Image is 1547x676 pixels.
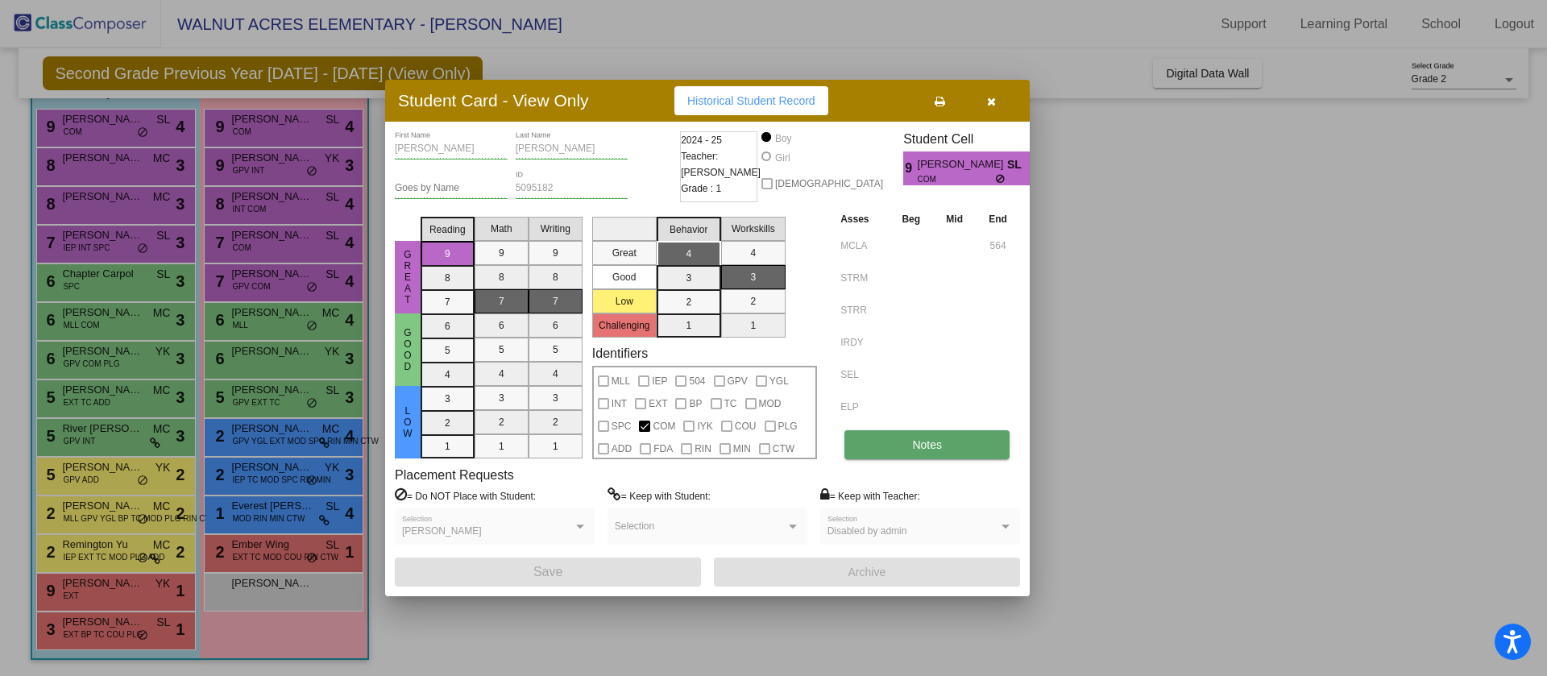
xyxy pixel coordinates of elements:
input: goes by name [395,183,508,194]
input: assessment [840,395,885,419]
span: ADD [612,439,632,458]
span: Low [400,405,415,439]
span: Good [400,327,415,372]
span: 4 [1030,159,1043,178]
span: MLL [612,371,630,391]
span: [PERSON_NAME] [918,156,1007,173]
span: COU [735,417,757,436]
span: Teacher: [PERSON_NAME] [681,148,761,180]
span: Grade : 1 [681,180,721,197]
label: = Keep with Student: [608,487,711,504]
span: SL [1007,156,1030,173]
th: Asses [836,210,889,228]
span: [DEMOGRAPHIC_DATA] [775,174,883,193]
span: MIN [733,439,751,458]
span: SPC [612,417,632,436]
span: YGL [769,371,789,391]
input: assessment [840,363,885,387]
th: Beg [889,210,933,228]
label: Placement Requests [395,467,514,483]
span: CTW [773,439,794,458]
button: Archive [714,558,1020,587]
span: 2024 - 25 [681,132,722,148]
span: GPV [728,371,748,391]
input: assessment [840,298,885,322]
span: 9 [903,159,917,178]
span: TC [724,394,737,413]
span: Historical Student Record [687,94,815,107]
button: Notes [844,430,1010,459]
span: Disabled by admin [827,525,907,537]
span: INT [612,394,627,413]
span: Notes [912,438,942,451]
span: COM [918,173,996,185]
span: Save [533,565,562,579]
span: MOD [759,394,782,413]
span: COM [653,417,675,436]
span: FDA [653,439,673,458]
span: [PERSON_NAME] [402,525,482,537]
th: End [976,210,1020,228]
input: assessment [840,330,885,355]
span: IEP [652,371,667,391]
label: = Keep with Teacher: [820,487,920,504]
div: Boy [774,131,792,146]
h3: Student Cell [903,131,1043,147]
button: Historical Student Record [674,86,828,115]
span: Archive [848,566,886,579]
span: RIN [695,439,711,458]
label: = Do NOT Place with Student: [395,487,536,504]
input: assessment [840,266,885,290]
input: assessment [840,234,885,258]
span: BP [689,394,702,413]
div: Girl [774,151,790,165]
h3: Student Card - View Only [398,90,589,110]
span: 504 [689,371,705,391]
th: Mid [933,210,976,228]
span: EXT [649,394,667,413]
button: Save [395,558,701,587]
input: Enter ID [516,183,628,194]
span: PLG [778,417,798,436]
span: IYK [697,417,712,436]
span: Great [400,249,415,305]
label: Identifiers [592,346,648,361]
